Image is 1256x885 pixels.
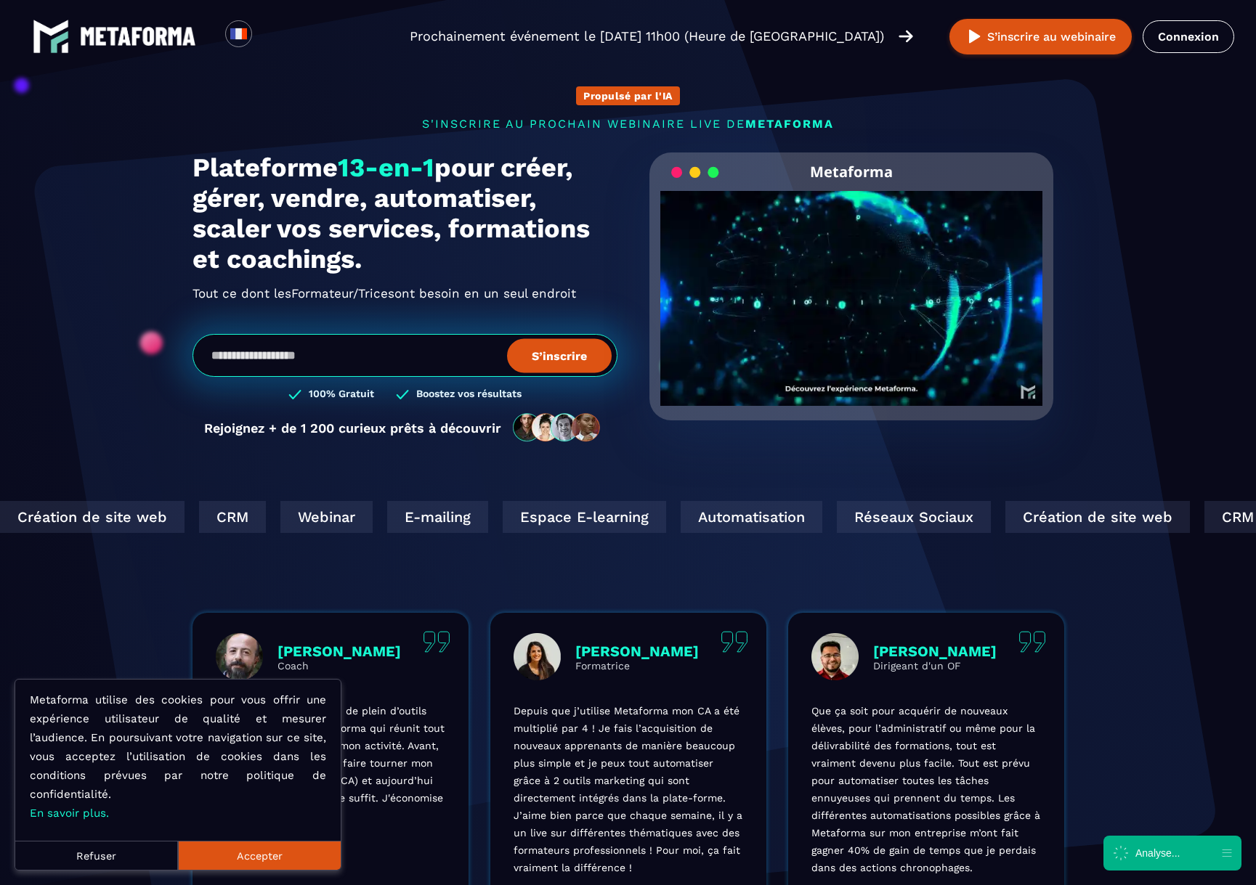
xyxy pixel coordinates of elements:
img: quote [721,631,748,653]
h3: Boostez vos résultats [416,388,522,401]
img: community-people [509,412,606,443]
div: Webinar [280,501,373,533]
img: profile [514,633,561,680]
span: 13-en-1 [338,152,434,183]
div: CRM [199,501,266,533]
div: E-mailing [387,501,488,533]
p: [PERSON_NAME] [873,643,997,660]
p: Metaforma utilise des cookies pour vous offrir une expérience utilisateur de qualité et mesurer l... [30,690,326,823]
div: Automatisation [681,501,822,533]
div: Search for option [252,20,288,52]
img: fr [230,25,248,43]
button: Refuser [15,841,178,870]
img: profile [216,633,263,680]
video: Your browser does not support the video tag. [660,191,1043,382]
p: Depuis que j’utilise Metaforma mon CA a été multiplié par 4 ! Je fais l’acquisition de nouveaux a... [514,702,743,876]
p: Formatrice [575,660,699,672]
h2: Metaforma [810,152,893,191]
button: Accepter [178,841,341,870]
span: METAFORMA [745,117,834,131]
p: [PERSON_NAME] [277,643,401,660]
p: Dirigeant d'un OF [873,660,997,672]
button: S’inscrire au webinaire [949,19,1132,54]
span: Formateur/Trices [291,282,394,305]
div: Espace E-learning [503,501,666,533]
img: quote [423,631,450,653]
img: checked [396,388,409,401]
button: S’inscrire [507,338,612,372]
p: Prochainement événement le [DATE] 11h00 (Heure de [GEOGRAPHIC_DATA]) [410,26,884,46]
img: loading [671,166,719,179]
a: Connexion [1143,20,1234,53]
img: play [965,28,984,46]
img: checked [288,388,301,401]
img: arrow-right [899,28,913,44]
p: Que ça soit pour acquérir de nouveaux élèves, pour l’administratif ou même pour la délivrabilité ... [811,702,1041,876]
a: En savoir plus. [30,807,109,820]
p: Propulsé par l'IA [583,90,673,102]
p: s'inscrire au prochain webinaire live de [193,117,1064,131]
img: profile [811,633,859,680]
img: logo [80,27,196,46]
p: [PERSON_NAME] [575,643,699,660]
h2: Tout ce dont les ont besoin en un seul endroit [193,282,617,305]
p: Coach [277,660,401,672]
div: Réseaux Sociaux [837,501,991,533]
input: Search for option [264,28,275,45]
p: Rejoignez + de 1 200 curieux prêts à découvrir [204,420,501,436]
h3: 100% Gratuit [309,388,374,401]
h1: Plateforme pour créer, gérer, vendre, automatiser, scaler vos services, formations et coachings. [193,152,617,274]
img: logo [33,18,69,54]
